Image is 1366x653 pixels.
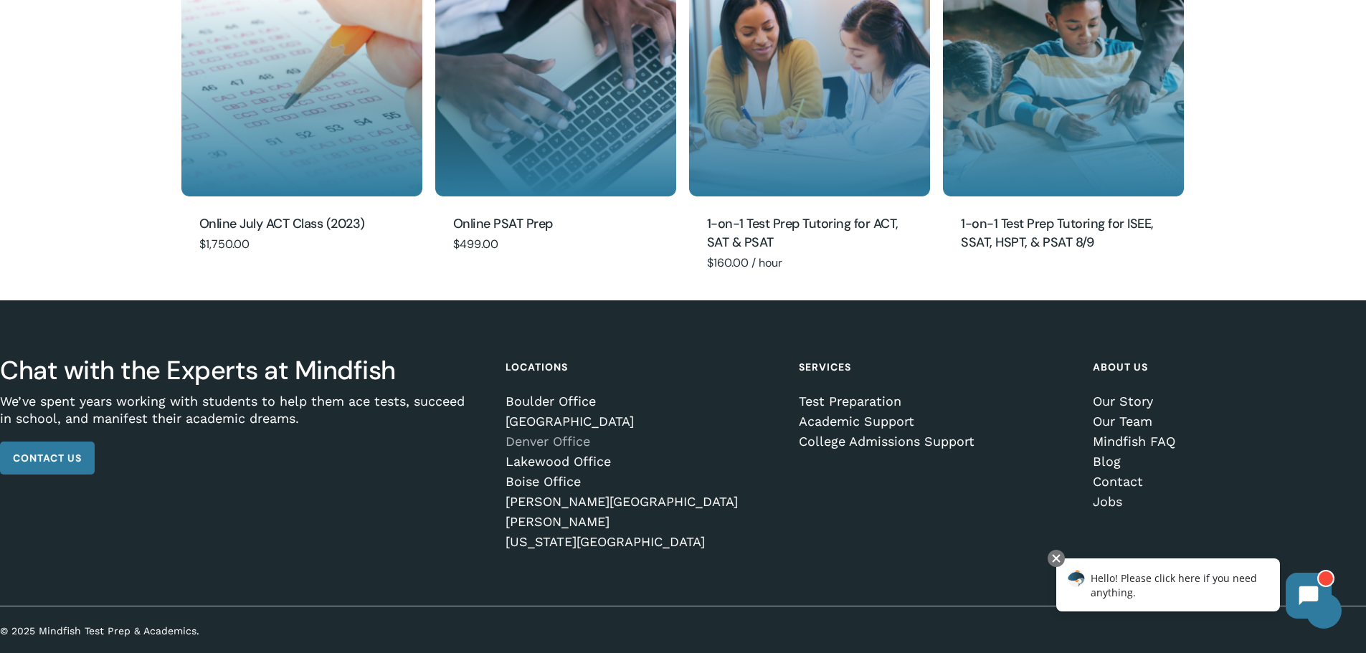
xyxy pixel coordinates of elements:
[1093,354,1359,380] h4: About Us
[506,495,772,509] a: [PERSON_NAME][GEOGRAPHIC_DATA]
[1093,434,1359,449] a: Mindfish FAQ
[199,237,206,252] span: $
[799,414,1065,429] a: Academic Support
[1093,495,1359,509] a: Jobs
[506,535,772,549] a: [US_STATE][GEOGRAPHIC_DATA]
[506,354,772,380] h4: Locations
[13,451,82,465] span: Contact Us
[1093,454,1359,469] a: Blog
[506,394,772,409] a: Boulder Office
[961,214,1166,253] a: 1-on-1 Test Prep Tutoring for ISEE, SSAT, HSPT, & PSAT 8/9
[506,475,772,489] a: Boise Office
[199,214,404,234] a: Online July ACT Class (2023)
[799,434,1065,449] a: College Admissions Support
[506,434,772,449] a: Denver Office
[799,354,1065,380] h4: Services
[1093,475,1359,489] a: Contact
[1093,414,1359,429] a: Our Team
[506,515,772,529] a: [PERSON_NAME]
[199,237,250,252] bdi: 1,750.00
[707,255,782,270] span: $160.00 / hour
[506,414,772,429] a: [GEOGRAPHIC_DATA]
[1041,547,1346,633] iframe: Chatbot
[1093,394,1359,409] a: Our Story
[799,394,1065,409] a: Test Preparation
[453,237,460,252] span: $
[506,454,772,469] a: Lakewood Office
[707,214,912,253] a: 1-on-1 Test Prep Tutoring for ACT, SAT & PSAT
[453,214,658,234] a: Online PSAT Prep
[453,237,498,252] bdi: 499.00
